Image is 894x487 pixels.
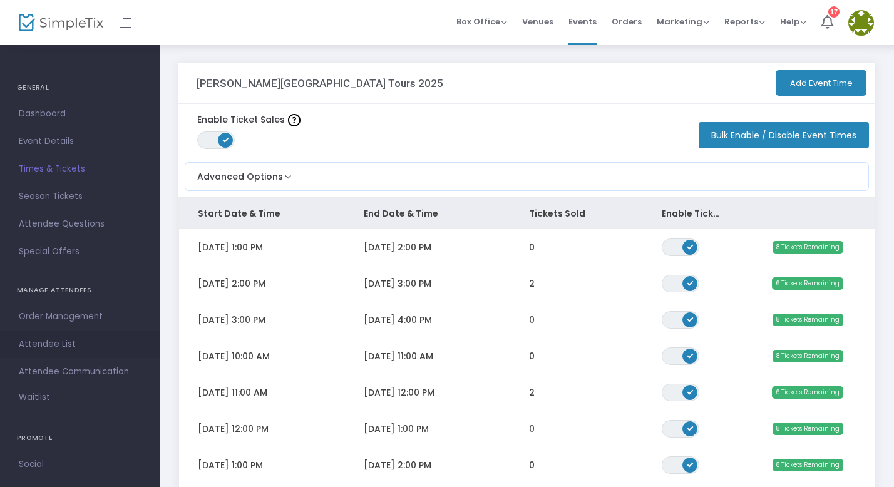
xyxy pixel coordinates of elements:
h3: [PERSON_NAME][GEOGRAPHIC_DATA] Tours 2025 [197,77,443,90]
span: ON [687,315,693,322]
div: 17 [828,6,840,18]
span: Orders [612,6,642,38]
th: Enable Ticket Sales [643,198,742,229]
button: Add Event Time [776,70,866,96]
span: [DATE] 10:00 AM [198,350,270,362]
span: Marketing [657,16,709,28]
span: [DATE] 12:00 PM [364,386,434,399]
span: Season Tickets [19,188,141,205]
span: ON [687,388,693,394]
h4: PROMOTE [17,426,143,451]
span: Dashboard [19,106,141,122]
span: Social [19,456,141,473]
span: [DATE] 2:00 PM [364,241,431,254]
span: Attendee Communication [19,364,141,380]
span: Times & Tickets [19,161,141,177]
th: Start Date & Time [179,198,345,229]
span: Waitlist [19,391,50,404]
span: Reports [724,16,765,28]
button: Bulk Enable / Disable Event Times [699,122,869,148]
span: 2 [529,386,535,399]
span: Help [780,16,806,28]
span: [DATE] 2:00 PM [198,277,265,290]
span: 6 Tickets Remaining [772,277,843,290]
span: Order Management [19,309,141,325]
h4: GENERAL [17,75,143,100]
span: [DATE] 3:00 PM [198,314,265,326]
span: 0 [529,459,535,471]
span: ON [223,136,229,143]
h4: MANAGE ATTENDEES [17,278,143,303]
span: Special Offers [19,243,141,260]
span: Event Details [19,133,141,150]
span: ON [687,461,693,467]
span: 0 [529,314,535,326]
span: [DATE] 1:00 PM [198,241,263,254]
span: ON [687,424,693,431]
span: [DATE] 3:00 PM [364,277,431,290]
span: 2 [529,277,535,290]
span: Events [568,6,597,38]
span: [DATE] 2:00 PM [364,459,431,471]
span: ON [687,279,693,285]
span: 8 Tickets Remaining [773,314,843,326]
span: [DATE] 1:00 PM [198,459,263,471]
button: Advanced Options [185,163,294,183]
span: 0 [529,241,535,254]
span: ON [687,243,693,249]
span: [DATE] 11:00 AM [198,386,267,399]
span: 8 Tickets Remaining [773,241,843,254]
span: Attendee List [19,336,141,352]
th: End Date & Time [345,198,511,229]
label: Enable Ticket Sales [197,113,301,126]
span: [DATE] 11:00 AM [364,350,433,362]
span: ON [687,352,693,358]
span: Attendee Questions [19,216,141,232]
span: Box Office [456,16,507,28]
img: question-mark [288,114,301,126]
span: Venues [522,6,553,38]
span: [DATE] 12:00 PM [198,423,269,435]
span: 0 [529,350,535,362]
th: Tickets Sold [510,198,643,229]
span: 8 Tickets Remaining [773,350,843,362]
span: 8 Tickets Remaining [773,459,843,471]
span: 6 Tickets Remaining [772,386,843,399]
span: 0 [529,423,535,435]
span: [DATE] 4:00 PM [364,314,432,326]
span: 8 Tickets Remaining [773,423,843,435]
span: [DATE] 1:00 PM [364,423,429,435]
